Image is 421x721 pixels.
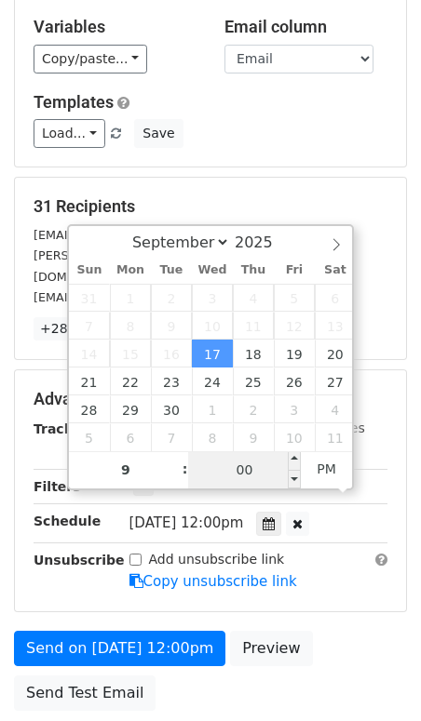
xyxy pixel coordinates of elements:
strong: Unsubscribe [34,553,125,567]
span: Sat [315,264,356,276]
span: September 15, 2025 [110,340,151,367]
span: October 8, 2025 [192,423,233,451]
span: October 2, 2025 [233,395,274,423]
span: October 7, 2025 [151,423,192,451]
span: October 10, 2025 [274,423,315,451]
span: : [183,450,188,487]
label: Add unsubscribe link [149,550,285,569]
strong: Tracking [34,421,96,436]
small: [EMAIL_ADDRESS][DOMAIN_NAME] [34,290,241,304]
small: [EMAIL_ADDRESS][DOMAIN_NAME] [34,228,241,242]
span: September 28, 2025 [69,395,110,423]
span: September 30, 2025 [151,395,192,423]
span: September 18, 2025 [233,340,274,367]
span: October 5, 2025 [69,423,110,451]
span: Wed [192,264,233,276]
span: October 9, 2025 [233,423,274,451]
span: September 26, 2025 [274,367,315,395]
span: September 27, 2025 [315,367,356,395]
span: Click to toggle [301,450,352,487]
span: Fri [274,264,315,276]
span: September 24, 2025 [192,367,233,395]
span: October 4, 2025 [315,395,356,423]
a: Templates [34,92,114,112]
a: Copy/paste... [34,45,147,73]
span: Tue [151,264,192,276]
span: September 16, 2025 [151,340,192,367]
h5: 31 Recipients [34,196,387,217]
span: September 29, 2025 [110,395,151,423]
span: September 9, 2025 [151,312,192,340]
span: Sun [69,264,110,276]
span: September 13, 2025 [315,312,356,340]
a: Send on [DATE] 12:00pm [14,631,225,666]
small: [PERSON_NAME][EMAIL_ADDRESS][PERSON_NAME][DOMAIN_NAME] [34,248,339,284]
a: Load... [34,119,105,148]
span: September 2, 2025 [151,284,192,312]
h5: Advanced [34,389,387,409]
span: September 4, 2025 [233,284,274,312]
label: UTM Codes [292,419,364,438]
iframe: Chat Widget [328,632,421,721]
span: October 11, 2025 [315,423,356,451]
span: September 7, 2025 [69,312,110,340]
a: +28 more [34,317,112,340]
h5: Variables [34,17,197,37]
strong: Filters [34,479,81,494]
span: September 23, 2025 [151,367,192,395]
strong: Schedule [34,514,101,528]
button: Save [134,119,183,148]
input: Hour [69,451,183,488]
span: September 5, 2025 [274,284,315,312]
span: September 1, 2025 [110,284,151,312]
span: September 11, 2025 [233,312,274,340]
span: August 31, 2025 [69,284,110,312]
span: September 20, 2025 [315,340,356,367]
span: September 6, 2025 [315,284,356,312]
span: Thu [233,264,274,276]
span: September 12, 2025 [274,312,315,340]
span: September 22, 2025 [110,367,151,395]
a: Preview [230,631,312,666]
span: October 3, 2025 [274,395,315,423]
span: September 8, 2025 [110,312,151,340]
span: [DATE] 12:00pm [129,514,244,531]
span: September 21, 2025 [69,367,110,395]
span: October 1, 2025 [192,395,233,423]
span: September 10, 2025 [192,312,233,340]
a: Copy unsubscribe link [129,573,297,590]
span: September 25, 2025 [233,367,274,395]
input: Minute [188,451,302,488]
span: Mon [110,264,151,276]
a: Send Test Email [14,675,156,711]
span: October 6, 2025 [110,423,151,451]
span: September 19, 2025 [274,340,315,367]
input: Year [230,234,297,251]
h5: Email column [224,17,387,37]
span: September 3, 2025 [192,284,233,312]
span: September 17, 2025 [192,340,233,367]
span: September 14, 2025 [69,340,110,367]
